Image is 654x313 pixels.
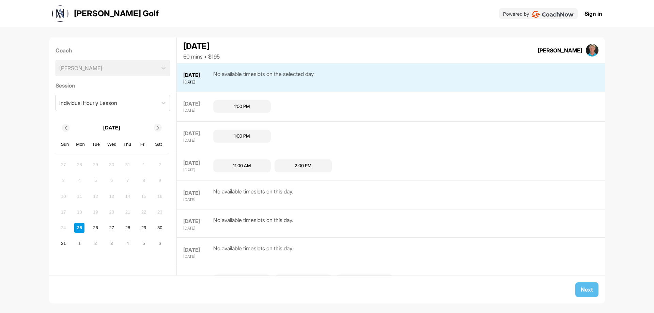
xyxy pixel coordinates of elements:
div: [DATE] [183,40,220,52]
div: [PERSON_NAME] [538,46,582,54]
div: Not available Friday, August 1st, 2025 [139,160,149,170]
div: Not available Tuesday, August 5th, 2025 [91,175,101,186]
div: Choose Saturday, September 6th, 2025 [155,238,165,249]
div: Choose Tuesday, September 2nd, 2025 [91,238,101,249]
div: Choose Thursday, September 4th, 2025 [123,238,133,249]
p: [PERSON_NAME] Golf [74,7,159,20]
div: 11:00 AM [233,162,251,169]
div: [DATE] [183,246,212,254]
div: Not available Sunday, August 17th, 2025 [58,207,68,217]
div: Not available Tuesday, August 19th, 2025 [91,207,101,217]
div: Not available Thursday, August 14th, 2025 [123,191,133,201]
div: Sun [61,140,69,149]
div: Mon [76,140,85,149]
div: No available timeslots on this day. [213,244,293,260]
div: [DATE] [183,189,212,197]
div: Not available Thursday, July 31st, 2025 [123,160,133,170]
div: Tue [92,140,100,149]
div: [DATE] [183,72,212,79]
div: Choose Friday, August 29th, 2025 [139,223,149,233]
div: 2:00 PM [295,162,312,169]
button: Next [575,282,598,297]
div: [DATE] [183,254,212,260]
div: [DATE] [183,197,212,203]
div: Not available Monday, August 18th, 2025 [74,207,84,217]
div: Thu [123,140,132,149]
div: [DATE] [183,218,212,225]
div: Fri [139,140,147,149]
div: Not available Wednesday, August 6th, 2025 [107,175,117,186]
div: Not available Sunday, July 27th, 2025 [58,160,68,170]
div: [DATE] [183,79,212,85]
div: Not available Sunday, August 24th, 2025 [58,223,68,233]
div: Not available Thursday, August 21st, 2025 [123,207,133,217]
div: 1:00 PM [234,133,250,140]
div: Not available Wednesday, August 13th, 2025 [107,191,117,201]
label: Coach [56,46,170,54]
div: month 2025-08 [58,159,166,249]
div: Not available Saturday, August 2nd, 2025 [155,160,165,170]
div: [DATE] [183,225,212,231]
div: Not available Wednesday, July 30th, 2025 [107,160,117,170]
div: Not available Saturday, August 9th, 2025 [155,175,165,186]
div: No available timeslots on the selected day. [213,70,315,85]
div: Choose Sunday, August 31st, 2025 [58,238,68,249]
div: 60 mins • $195 [183,52,220,61]
div: No available timeslots on this day. [213,216,293,231]
div: Not available Monday, July 28th, 2025 [74,160,84,170]
div: 1:00 PM [234,103,250,110]
img: square_0c0145ea95d7b9812da7d8529ccd7d0e.jpg [586,44,599,57]
div: [DATE] [183,159,212,167]
label: Session [56,81,170,90]
img: CoachNow [532,11,574,18]
div: Individual Hourly Lesson [59,99,117,107]
div: [DATE] [183,108,212,113]
div: Sat [154,140,163,149]
div: Not available Thursday, August 7th, 2025 [123,175,133,186]
div: [DATE] [183,275,212,282]
div: Not available Saturday, August 16th, 2025 [155,191,165,201]
div: Choose Monday, August 25th, 2025 [74,223,84,233]
div: Choose Friday, September 5th, 2025 [139,238,149,249]
p: [DATE] [103,124,120,132]
div: Not available Sunday, August 10th, 2025 [58,191,68,201]
div: Choose Wednesday, August 27th, 2025 [107,223,117,233]
div: [DATE] [183,100,212,108]
p: Powered by [503,10,529,17]
a: Sign in [585,10,602,18]
div: No available timeslots on this day. [213,187,293,203]
div: Choose Thursday, August 28th, 2025 [123,223,133,233]
div: [DATE] [183,138,212,143]
div: Choose Saturday, August 30th, 2025 [155,223,165,233]
div: Not available Wednesday, August 20th, 2025 [107,207,117,217]
img: logo [52,5,68,22]
div: Not available Monday, August 11th, 2025 [74,191,84,201]
div: [DATE] [183,167,212,173]
div: Choose Monday, September 1st, 2025 [74,238,84,249]
div: Not available Tuesday, July 29th, 2025 [91,160,101,170]
div: Not available Friday, August 15th, 2025 [139,191,149,201]
div: Not available Saturday, August 23rd, 2025 [155,207,165,217]
div: Not available Friday, August 8th, 2025 [139,175,149,186]
div: Choose Wednesday, September 3rd, 2025 [107,238,117,249]
div: Wed [107,140,116,149]
div: [DATE] [183,130,212,138]
div: Not available Friday, August 22nd, 2025 [139,207,149,217]
div: Not available Sunday, August 3rd, 2025 [58,175,68,186]
div: Not available Monday, August 4th, 2025 [74,175,84,186]
div: Choose Tuesday, August 26th, 2025 [91,223,101,233]
div: Not available Tuesday, August 12th, 2025 [91,191,101,201]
